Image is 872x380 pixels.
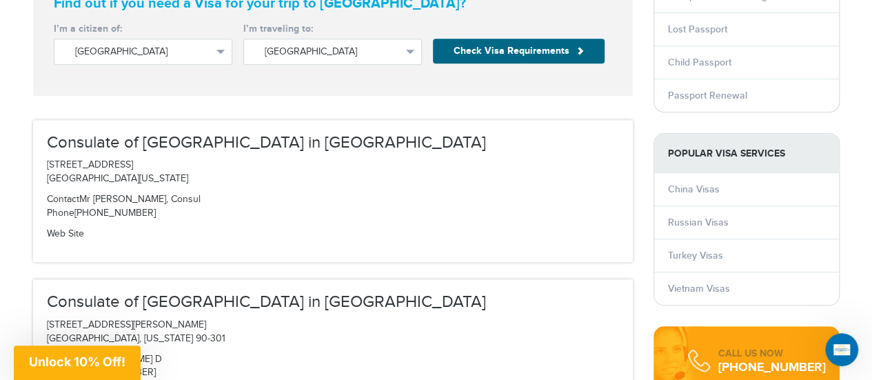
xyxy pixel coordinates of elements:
[14,346,141,380] div: Unlock 10% Off!
[47,228,84,239] a: Web Site
[47,134,619,152] h3: Consulate of [GEOGRAPHIC_DATA] in [GEOGRAPHIC_DATA]
[47,319,619,346] p: [STREET_ADDRESS][PERSON_NAME] [GEOGRAPHIC_DATA], [US_STATE] 90-301
[433,39,605,63] button: Check Visa Requirements
[47,293,619,311] h3: Consulate of [GEOGRAPHIC_DATA] in [GEOGRAPHIC_DATA]
[825,333,858,366] iframe: Intercom live chat
[668,90,747,101] a: Passport Renewal
[47,193,619,221] p: Mr [PERSON_NAME], Consul [PHONE_NUMBER]
[29,354,125,369] span: Unlock 10% Off!
[718,347,826,361] div: CALL US NOW
[243,39,422,65] button: [GEOGRAPHIC_DATA]
[668,183,720,195] a: China Visas
[54,22,232,36] label: I’m a citizen of:
[243,22,422,36] label: I’m traveling to:
[265,45,400,59] span: [GEOGRAPHIC_DATA]
[75,45,211,59] span: [GEOGRAPHIC_DATA]
[668,23,727,35] a: Lost Passport
[47,194,79,205] span: Contact
[47,208,74,219] span: Phone
[54,39,232,65] button: [GEOGRAPHIC_DATA]
[718,361,826,374] div: [PHONE_NUMBER]
[668,217,729,228] a: Russian Visas
[668,250,723,261] a: Turkey Visas
[668,283,730,294] a: Vietnam Visas
[47,159,619,186] p: [STREET_ADDRESS] [GEOGRAPHIC_DATA][US_STATE]
[668,57,731,68] a: Child Passport
[654,134,839,173] strong: Popular Visa Services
